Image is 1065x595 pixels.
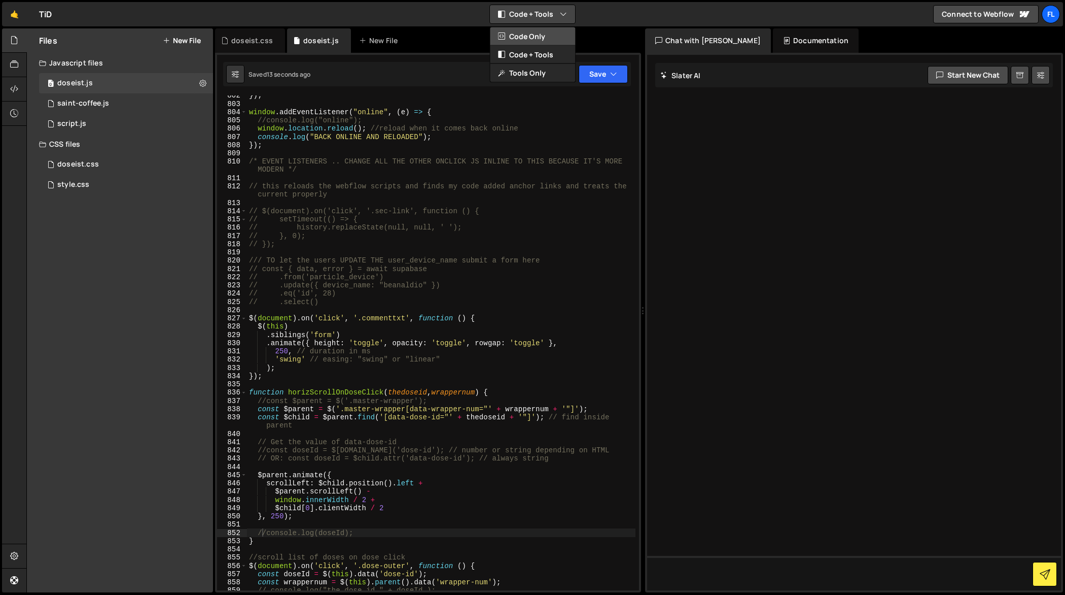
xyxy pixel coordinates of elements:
[490,46,575,64] button: Code + Tools
[217,388,247,396] div: 836
[217,586,247,594] div: 859
[39,8,52,20] div: TiD
[773,28,859,53] div: Documentation
[217,149,247,157] div: 809
[217,397,247,405] div: 837
[217,298,247,306] div: 825
[57,99,109,108] div: saint-coffee.js
[217,364,247,372] div: 833
[39,114,213,134] div: 4604/24567.js
[660,71,701,80] h2: Slater AI
[217,306,247,314] div: 826
[217,273,247,281] div: 822
[217,174,247,182] div: 811
[359,36,402,46] div: New File
[1042,5,1060,23] a: Fl
[933,5,1039,23] a: Connect to Webflow
[217,380,247,388] div: 835
[39,93,213,114] div: 4604/27020.js
[217,545,247,553] div: 854
[490,5,575,23] button: Code + Tools
[217,479,247,487] div: 846
[217,438,247,446] div: 841
[217,108,247,116] div: 804
[217,223,247,232] div: 816
[217,116,247,124] div: 805
[217,339,247,347] div: 830
[217,256,247,265] div: 820
[57,180,89,189] div: style.css
[217,215,247,223] div: 815
[217,207,247,215] div: 814
[217,91,247,100] div: 802
[303,36,339,46] div: doseist.js
[217,553,247,561] div: 855
[217,471,247,479] div: 845
[217,487,247,495] div: 847
[217,570,247,578] div: 857
[217,141,247,149] div: 808
[490,27,575,46] button: Code Only
[217,496,247,504] div: 848
[217,446,247,454] div: 842
[217,537,247,545] div: 853
[217,372,247,380] div: 834
[231,36,273,46] div: doseist.css
[579,65,628,83] button: Save
[39,154,213,175] div: 4604/42100.css
[217,289,247,297] div: 824
[217,512,247,520] div: 850
[39,73,213,93] div: 4604/37981.js
[217,347,247,355] div: 831
[217,405,247,413] div: 838
[217,562,247,570] div: 856
[27,53,213,73] div: Javascript files
[57,79,93,88] div: doseist.js
[217,248,247,256] div: 819
[2,2,27,26] a: 🤙
[48,80,54,88] span: 0
[645,28,771,53] div: Chat with [PERSON_NAME]
[217,504,247,512] div: 849
[217,124,247,133] div: 806
[489,27,576,83] div: Code + Tools
[267,70,310,79] div: 13 seconds ago
[217,240,247,248] div: 818
[217,413,247,430] div: 839
[217,265,247,273] div: 821
[217,463,247,471] div: 844
[217,331,247,339] div: 829
[490,64,575,82] button: Tools Only
[39,175,213,195] div: 4604/25434.css
[217,133,247,141] div: 807
[57,119,86,128] div: script.js
[217,157,247,174] div: 810
[217,430,247,438] div: 840
[217,355,247,363] div: 832
[217,314,247,322] div: 827
[217,100,247,108] div: 803
[39,35,57,46] h2: Files
[217,281,247,289] div: 823
[217,199,247,207] div: 813
[248,70,310,79] div: Saved
[217,529,247,537] div: 852
[163,37,201,45] button: New File
[57,160,99,169] div: doseist.css
[217,182,247,199] div: 812
[217,520,247,528] div: 851
[27,134,213,154] div: CSS files
[217,578,247,586] div: 858
[217,232,247,240] div: 817
[217,454,247,462] div: 843
[217,322,247,330] div: 828
[928,66,1008,84] button: Start new chat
